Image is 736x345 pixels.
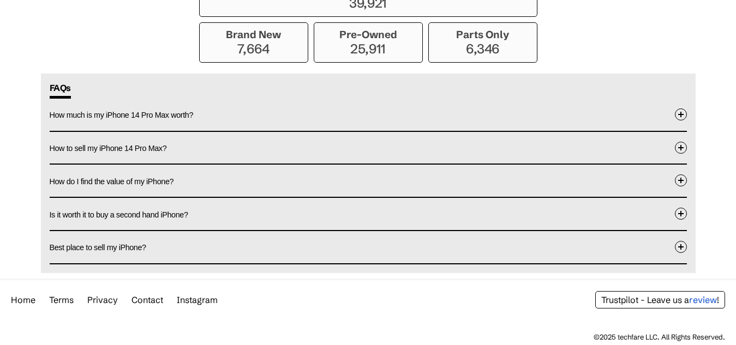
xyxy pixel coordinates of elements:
a: Home [11,294,35,305]
span: How to sell my iPhone 14 Pro Max? [50,144,167,153]
a: Privacy [87,294,118,305]
p: 7,664 [205,41,302,57]
a: Instagram [177,294,218,305]
span: How much is my iPhone 14 Pro Max worth? [50,111,194,119]
a: Trustpilot - Leave us areview! [601,294,719,305]
p: 6,346 [434,41,531,57]
h3: Pre-Owned [320,28,417,41]
button: Best place to sell my iPhone? [50,231,687,263]
span: Best place to sell my iPhone? [50,243,146,252]
span: review [689,294,717,305]
a: Contact [131,294,163,305]
button: Is it worth it to buy a second hand iPhone? [50,198,687,230]
span: Is it worth it to buy a second hand iPhone? [50,210,188,219]
h3: Brand New [205,28,302,41]
h3: Parts Only [434,28,531,41]
div: ©2025 techfare LLC. All Rights Reserved. [594,332,725,341]
p: 25,911 [320,41,417,57]
button: How much is my iPhone 14 Pro Max worth? [50,99,687,131]
span: FAQs [50,82,71,99]
span: How do I find the value of my iPhone? [50,177,174,186]
button: How to sell my iPhone 14 Pro Max? [50,132,687,164]
a: Terms [49,294,74,305]
button: How do I find the value of my iPhone? [50,165,687,197]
